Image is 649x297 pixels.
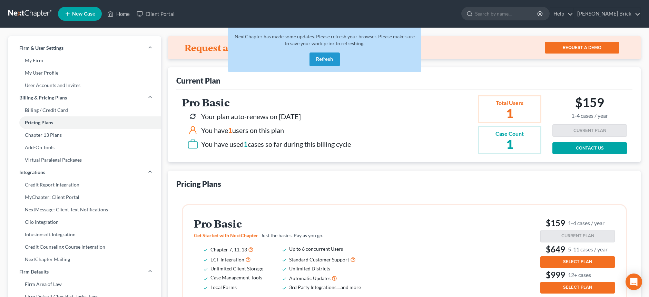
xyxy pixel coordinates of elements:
[8,129,161,141] a: Chapter 13 Plans
[185,42,257,53] h4: Request a Demo
[194,218,371,229] h2: Pro Basic
[574,8,640,20] a: [PERSON_NAME] Brick
[8,104,161,116] a: Billing / Credit Card
[176,179,221,189] div: Pricing Plans
[289,246,343,252] span: Up to 6 concurrent Users
[540,218,615,229] h3: $159
[201,125,284,135] div: You have users on this plan
[8,216,161,228] a: Clio Integration
[545,42,619,54] a: REQUEST A DEMO
[568,219,604,227] small: 1-4 cases / year
[552,142,627,154] a: CONTACT US
[8,54,161,67] a: My Firm
[8,154,161,166] a: Virtual Paralegal Packages
[309,52,340,66] button: Refresh
[210,266,263,271] span: Unlimited Client Storage
[201,112,301,122] div: Your plan auto-renews on [DATE]
[8,241,161,253] a: Credit Counseling Course Integration
[540,230,615,242] button: CURRENT PLAN
[568,271,591,278] small: 12+ cases
[8,253,161,266] a: NextChapter Mailing
[289,257,349,262] span: Standard Customer Support
[210,257,244,262] span: ECF Integration
[8,92,161,104] a: Billing & Pricing Plans
[133,8,178,20] a: Client Portal
[495,99,524,107] div: Total Users
[563,285,592,290] span: SELECT PLAN
[289,266,330,271] span: Unlimited Districts
[8,67,161,79] a: My User Profile
[540,269,615,280] h3: $999
[571,113,608,119] small: 1-4 cases / year
[8,179,161,191] a: Credit Report Integration
[201,139,351,149] div: You have used cases so far during this billing cycle
[8,42,161,54] a: Firm & User Settings
[8,266,161,278] a: Firm Defaults
[289,275,331,281] span: Automatic Updates
[244,140,248,148] span: 1
[561,233,594,239] span: CURRENT PLAN
[563,259,592,265] span: SELECT PLAN
[182,97,351,108] h2: Pro Basic
[104,8,133,20] a: Home
[8,228,161,241] a: Infusionsoft Integration
[210,284,237,290] span: Local Forms
[495,130,524,138] div: Case Count
[495,107,524,119] h2: 1
[626,274,642,290] div: Open Intercom Messenger
[571,95,608,119] h2: $159
[8,79,161,92] a: User Accounts and Invites
[540,256,615,268] button: SELECT PLAN
[176,76,220,86] div: Current Plan
[19,45,63,51] span: Firm & User Settings
[289,284,336,290] span: 3rd Party Integrations
[552,124,627,137] button: CURRENT PLAN
[337,284,361,290] span: ...and more
[72,11,95,17] span: New Case
[261,232,323,238] span: Just the basics. Pay as you go.
[194,232,258,238] span: Get Started with NextChapter
[228,126,232,134] span: 1
[495,138,524,150] h2: 1
[540,244,615,255] h3: $649
[540,282,615,294] button: SELECT PLAN
[19,169,45,176] span: Integrations
[8,116,161,129] a: Pricing Plans
[475,7,538,20] input: Search by name...
[550,8,573,20] a: Help
[210,275,262,280] span: Case Management Tools
[210,247,247,252] span: Chapter 7, 11, 13
[8,166,161,179] a: Integrations
[8,203,161,216] a: NextMessage: Client Text Notifications
[8,191,161,203] a: MyChapter: Client Portal
[8,141,161,154] a: Add-On Tools
[19,268,49,275] span: Firm Defaults
[235,33,415,46] span: NextChapter has made some updates. Please refresh your browser. Please make sure to save your wor...
[8,278,161,290] a: Firm Area of Law
[568,246,608,253] small: 5-11 cases / year
[19,94,67,101] span: Billing & Pricing Plans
